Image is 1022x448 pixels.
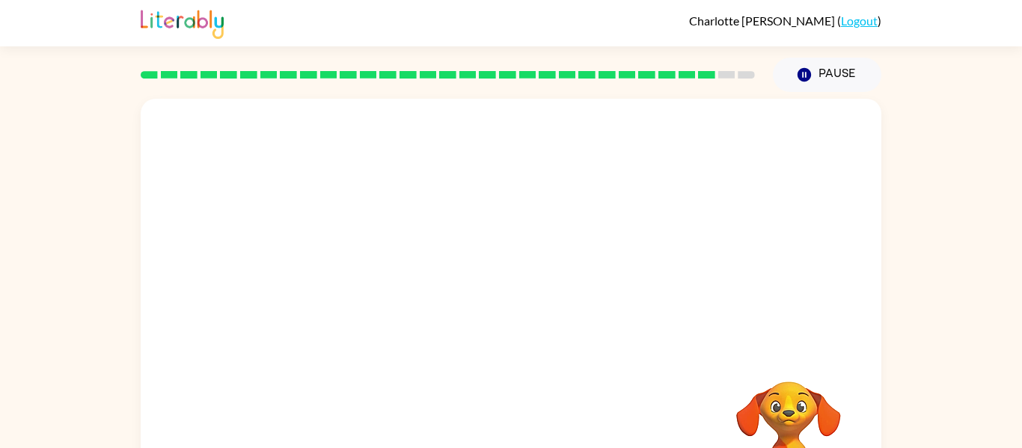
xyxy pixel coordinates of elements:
[689,13,881,28] div: ( )
[689,13,837,28] span: Charlotte [PERSON_NAME]
[773,58,881,92] button: Pause
[141,6,224,39] img: Literably
[841,13,878,28] a: Logout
